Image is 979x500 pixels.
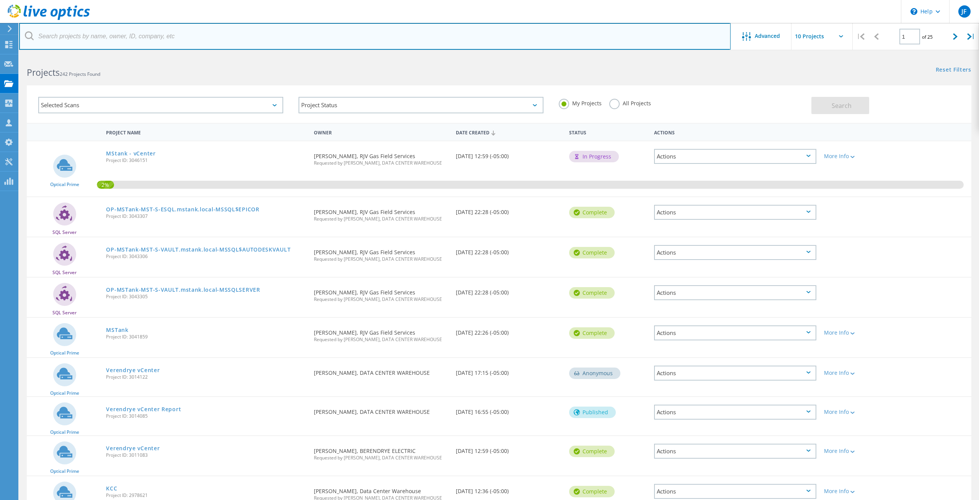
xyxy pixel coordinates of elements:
div: More Info [824,489,892,494]
a: MSTank [106,327,128,333]
label: My Projects [559,99,602,106]
span: Optical Prime [50,182,79,187]
div: Actions [654,484,816,499]
span: Optical Prime [50,469,79,474]
span: Requested by [PERSON_NAME], DATA CENTER WAREHOUSE [314,297,448,302]
div: | [853,23,868,50]
div: [PERSON_NAME], BERENDRYE ELECTRIC [310,436,452,468]
div: [PERSON_NAME], DATA CENTER WAREHOUSE [310,397,452,422]
div: Complete [569,327,615,339]
div: More Info [824,448,892,454]
a: Verendrye vCenter Report [106,407,181,412]
span: Project ID: 3041859 [106,335,306,339]
span: Advanced [755,33,780,39]
span: Requested by [PERSON_NAME], DATA CENTER WAREHOUSE [314,257,448,261]
span: Project ID: 3014122 [106,375,306,379]
span: Project ID: 3043306 [106,254,306,259]
div: Complete [569,486,615,497]
div: [PERSON_NAME], RJV Gas Field Services [310,197,452,229]
div: Complete [569,207,615,218]
div: [PERSON_NAME], RJV Gas Field Services [310,237,452,269]
a: Reset Filters [936,67,971,74]
div: [PERSON_NAME], RJV Gas Field Services [310,141,452,173]
div: Actions [654,444,816,459]
div: [DATE] 17:15 (-05:00) [452,358,565,383]
div: More Info [824,409,892,415]
div: Complete [569,287,615,299]
div: [DATE] 22:28 (-05:00) [452,237,565,263]
div: Complete [569,247,615,258]
div: Actions [654,366,816,381]
span: Project ID: 2978621 [106,493,306,498]
div: Published [569,407,616,418]
span: Project ID: 3014085 [106,414,306,418]
div: [DATE] 22:28 (-05:00) [452,278,565,303]
div: Actions [654,149,816,164]
span: 2% [97,181,114,188]
a: OP-MSTank-MST-S-ESQL.mstank.local-MSSQL$EPICOR [106,207,259,212]
a: Verendrye vCenter [106,368,160,373]
a: KCC [106,486,117,491]
div: In Progress [569,151,619,162]
span: SQL Server [52,230,77,235]
span: Project ID: 3011083 [106,453,306,458]
button: Search [811,97,869,114]
div: More Info [824,330,892,335]
a: Live Optics Dashboard [8,16,90,21]
div: [PERSON_NAME], RJV Gas Field Services [310,318,452,350]
div: [PERSON_NAME], DATA CENTER WAREHOUSE [310,358,452,383]
div: Actions [654,325,816,340]
div: More Info [824,154,892,159]
div: [DATE] 12:59 (-05:00) [452,436,565,461]
span: SQL Server [52,270,77,275]
span: of 25 [922,34,933,40]
div: Project Name [102,125,310,139]
div: | [963,23,979,50]
div: Date Created [452,125,565,139]
span: JF [961,8,967,15]
div: Actions [654,285,816,300]
span: Requested by [PERSON_NAME], DATA CENTER WAREHOUSE [314,161,448,165]
div: Anonymous [569,368,620,379]
div: [PERSON_NAME], RJV Gas Field Services [310,278,452,309]
div: Actions [650,125,820,139]
span: Project ID: 3043305 [106,294,306,299]
span: Requested by [PERSON_NAME], DATA CENTER WAREHOUSE [314,456,448,460]
span: Optical Prime [50,351,79,355]
div: Complete [569,446,615,457]
svg: \n [910,8,917,15]
span: Project ID: 3043307 [106,214,306,219]
a: OP-MSTank-MST-S-VAULT.mstank.local-MSSQLSERVER [106,287,260,292]
label: All Projects [609,99,651,106]
span: SQL Server [52,310,77,315]
a: OP-MSTank-MST-S-VAULT.mstank.local-MSSQL$AUTODESKVAULT [106,247,290,252]
div: [DATE] 16:55 (-05:00) [452,397,565,422]
span: Optical Prime [50,430,79,435]
div: [DATE] 22:28 (-05:00) [452,197,565,222]
div: More Info [824,370,892,376]
div: [DATE] 22:26 (-05:00) [452,318,565,343]
div: Project Status [299,97,543,113]
span: Optical Prime [50,391,79,395]
a: Verendrye vCenter [106,446,160,451]
span: Project ID: 3046151 [106,158,306,163]
input: Search projects by name, owner, ID, company, etc [19,23,731,50]
span: Search [832,101,852,110]
div: [DATE] 12:59 (-05:00) [452,141,565,167]
b: Projects [27,66,60,78]
span: Requested by [PERSON_NAME], DATA CENTER WAREHOUSE [314,337,448,342]
span: 242 Projects Found [60,71,100,77]
a: MStank - vCenter [106,151,155,156]
div: Owner [310,125,452,139]
span: Requested by [PERSON_NAME], DATA CENTER WAREHOUSE [314,217,448,221]
div: Selected Scans [38,97,283,113]
div: Actions [654,205,816,220]
div: Actions [654,405,816,420]
div: Actions [654,245,816,260]
div: Status [565,125,650,139]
